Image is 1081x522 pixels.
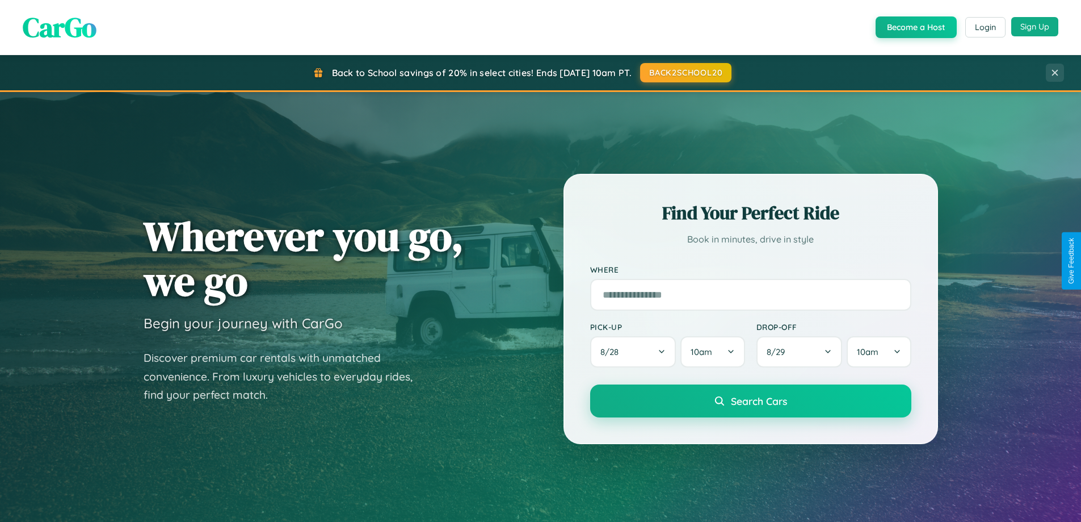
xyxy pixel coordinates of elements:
span: Back to School savings of 20% in select cities! Ends [DATE] 10am PT. [332,67,632,78]
button: 8/29 [756,336,843,368]
label: Where [590,265,911,274]
button: Sign Up [1011,17,1058,36]
label: Pick-up [590,322,745,332]
label: Drop-off [756,322,911,332]
span: 8 / 29 [767,346,790,357]
span: CarGo [23,9,96,46]
h1: Wherever you go, we go [144,214,464,303]
div: Give Feedback [1067,238,1075,284]
button: Become a Host [876,16,957,38]
h3: Begin your journey with CarGo [144,315,343,332]
span: 10am [857,346,878,357]
button: Login [965,17,1006,37]
button: Search Cars [590,385,911,417]
span: Search Cars [731,395,787,407]
h2: Find Your Perfect Ride [590,201,911,225]
button: 10am [680,336,744,368]
p: Book in minutes, drive in style [590,231,911,248]
span: 10am [691,346,712,357]
button: BACK2SCHOOL20 [640,63,731,82]
span: 8 / 28 [600,346,624,357]
p: Discover premium car rentals with unmatched convenience. From luxury vehicles to everyday rides, ... [144,349,427,404]
button: 8/28 [590,336,676,368]
button: 10am [847,336,911,368]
